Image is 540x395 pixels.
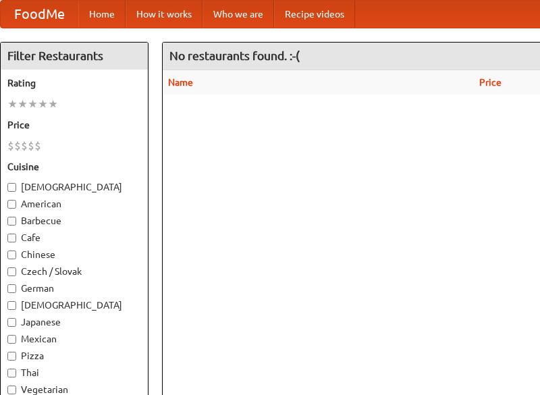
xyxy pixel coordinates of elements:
li: $ [14,138,21,153]
li: ★ [28,97,38,111]
label: Thai [7,366,141,379]
label: Pizza [7,349,141,363]
a: Recipe videos [274,1,355,28]
ng-pluralize: No restaurants found. :-( [169,49,300,62]
label: German [7,282,141,295]
label: [DEMOGRAPHIC_DATA] [7,298,141,312]
label: Mexican [7,332,141,346]
h5: Rating [7,76,141,90]
input: American [7,200,16,209]
li: ★ [7,97,18,111]
a: How it works [126,1,202,28]
li: ★ [18,97,28,111]
label: Barbecue [7,214,141,228]
label: [DEMOGRAPHIC_DATA] [7,180,141,194]
input: German [7,284,16,293]
label: Japanese [7,315,141,329]
input: Barbecue [7,217,16,226]
input: Czech / Slovak [7,267,16,276]
label: Czech / Slovak [7,265,141,278]
li: ★ [48,97,58,111]
input: Mexican [7,335,16,344]
label: Chinese [7,248,141,261]
h5: Price [7,118,141,132]
h4: Filter Restaurants [1,43,148,70]
input: Chinese [7,251,16,259]
label: Cafe [7,231,141,244]
li: ★ [38,97,48,111]
li: $ [7,138,14,153]
input: [DEMOGRAPHIC_DATA] [7,301,16,310]
input: Vegetarian [7,386,16,394]
input: Cafe [7,234,16,242]
input: Thai [7,369,16,377]
li: $ [34,138,41,153]
a: FoodMe [1,1,78,28]
input: [DEMOGRAPHIC_DATA] [7,183,16,192]
li: $ [21,138,28,153]
a: Who we are [202,1,274,28]
a: Home [78,1,126,28]
li: $ [28,138,34,153]
input: Pizza [7,352,16,361]
h5: Cuisine [7,160,141,174]
label: American [7,197,141,211]
input: Japanese [7,318,16,327]
a: Name [168,77,193,88]
a: Price [479,77,502,88]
